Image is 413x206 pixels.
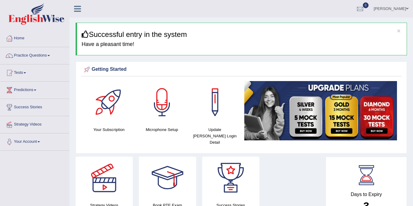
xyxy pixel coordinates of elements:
[138,126,185,133] h4: Microphone Setup
[86,126,132,133] h4: Your Subscription
[0,64,69,80] a: Tests
[82,31,402,38] h3: Successful entry in the system
[0,30,69,45] a: Home
[363,2,369,8] span: 0
[333,192,400,197] h4: Days to Expiry
[0,47,69,62] a: Practice Questions
[0,99,69,114] a: Success Stories
[83,65,400,74] div: Getting Started
[0,116,69,131] a: Strategy Videos
[0,82,69,97] a: Predictions
[82,41,402,47] h4: Have a pleasant time!
[397,28,401,34] button: ×
[0,133,69,149] a: Your Account
[191,126,238,146] h4: Update [PERSON_NAME] Login Detail
[244,81,397,140] img: small5.jpg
